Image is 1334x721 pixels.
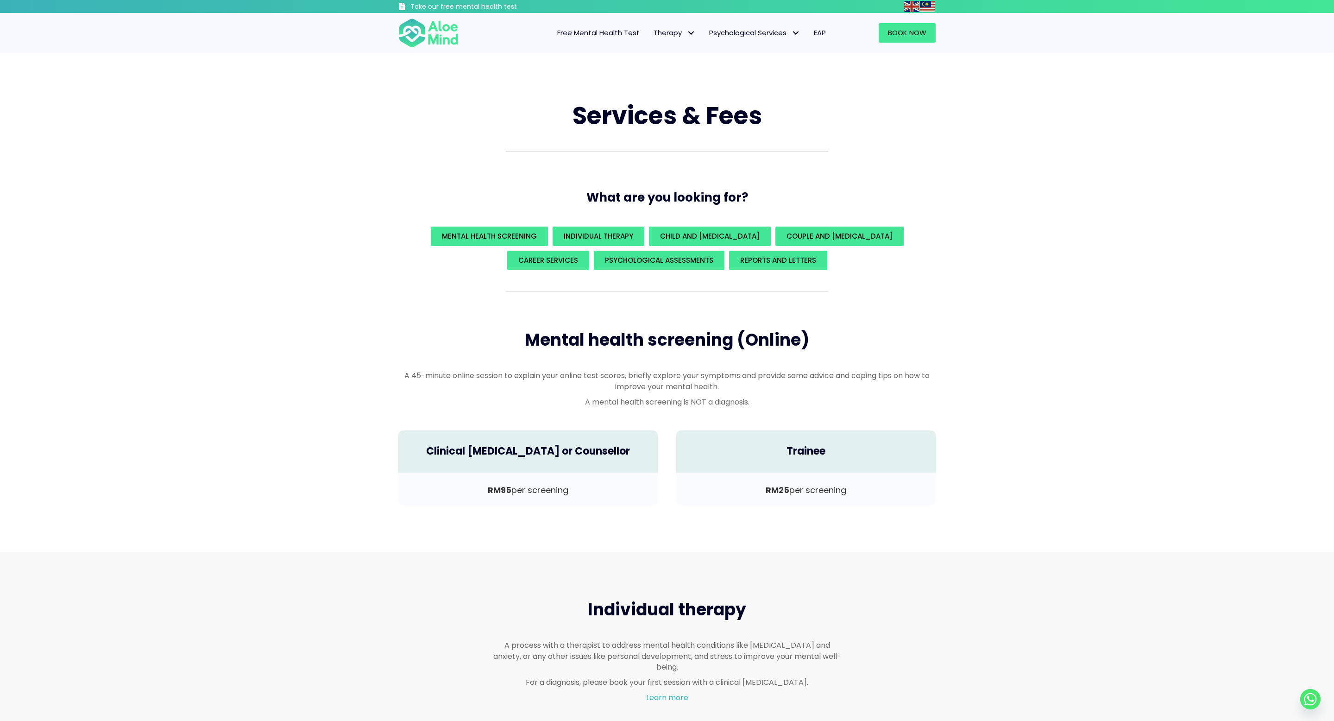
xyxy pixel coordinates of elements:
span: Free Mental Health Test [557,28,640,38]
div: What are you looking for? [398,224,936,272]
b: RM25 [766,484,789,496]
span: Psychological Services [709,28,800,38]
img: Aloe mind Logo [398,18,459,48]
p: per screening [408,484,648,496]
a: Psychological ServicesPsychological Services: submenu [702,23,807,43]
p: A mental health screening is NOT a diagnosis. [398,397,936,407]
h4: Trainee [686,444,926,459]
span: Therapy: submenu [684,26,698,40]
a: REPORTS AND LETTERS [729,251,827,270]
span: Psychological assessments [605,255,713,265]
span: Therapy [654,28,695,38]
a: Individual Therapy [553,227,644,246]
a: Couple and [MEDICAL_DATA] [775,227,904,246]
span: Services & Fees [573,99,762,133]
p: A process with a therapist to address mental health conditions like [MEDICAL_DATA] and anxiety, o... [493,640,841,672]
a: TherapyTherapy: submenu [647,23,702,43]
span: What are you looking for? [586,189,748,206]
span: Couple and [MEDICAL_DATA] [787,231,893,241]
span: Psychological Services: submenu [789,26,802,40]
p: A 45-minute online session to explain your online test scores, briefly explore your symptoms and ... [398,370,936,392]
span: Individual therapy [588,598,746,621]
span: Child and [MEDICAL_DATA] [660,231,760,241]
span: Career Services [518,255,578,265]
a: EAP [807,23,833,43]
span: EAP [814,28,826,38]
a: English [904,1,920,12]
nav: Menu [471,23,833,43]
span: Individual Therapy [564,231,633,241]
a: Take our free mental health test [398,2,566,13]
a: Learn more [646,692,688,703]
img: ms [920,1,935,12]
span: Mental Health Screening [442,231,537,241]
a: Psychological assessments [594,251,724,270]
h4: Clinical [MEDICAL_DATA] or Counsellor [408,444,648,459]
span: Book Now [888,28,926,38]
span: REPORTS AND LETTERS [740,255,816,265]
span: Mental health screening (Online) [525,328,809,352]
p: per screening [686,484,926,496]
a: Book Now [879,23,936,43]
a: Free Mental Health Test [550,23,647,43]
a: Child and [MEDICAL_DATA] [649,227,771,246]
p: For a diagnosis, please book your first session with a clinical [MEDICAL_DATA]. [493,677,841,688]
h3: Take our free mental health test [410,2,566,12]
img: en [904,1,919,12]
a: Whatsapp [1300,689,1321,709]
a: Malay [920,1,936,12]
b: RM95 [488,484,511,496]
a: Career Services [507,251,589,270]
a: Mental Health Screening [431,227,548,246]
